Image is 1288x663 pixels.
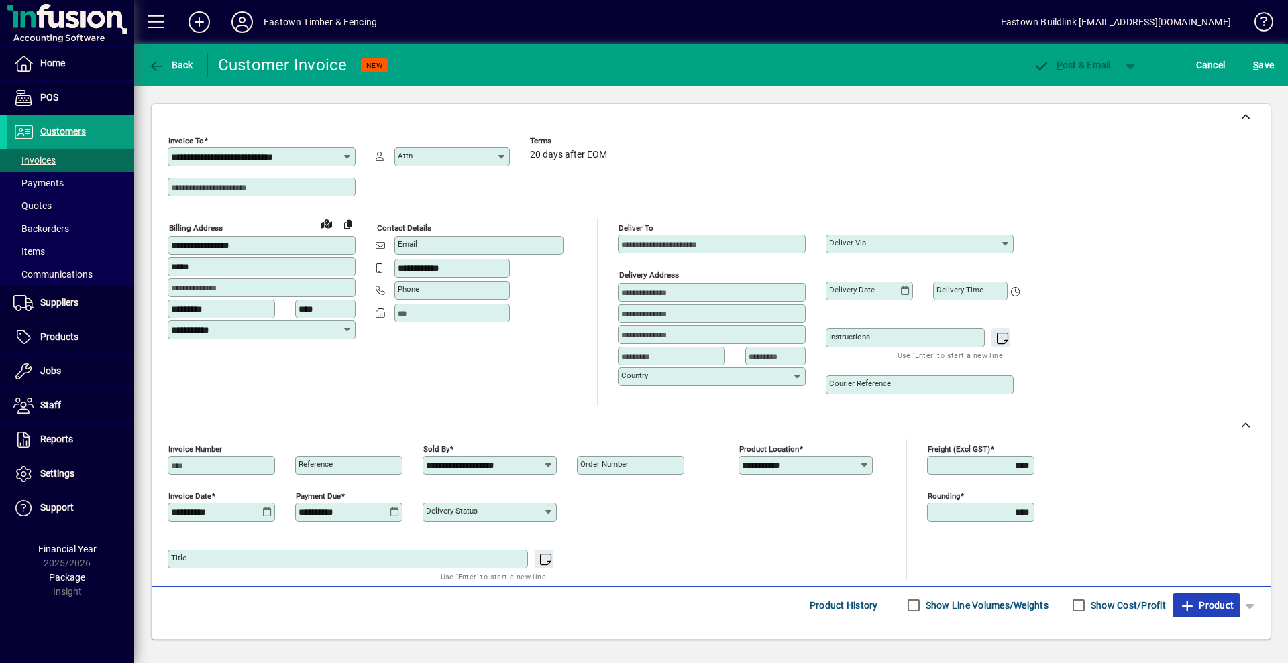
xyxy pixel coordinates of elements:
[898,347,1003,363] mat-hint: Use 'Enter' to start a new line
[40,126,86,137] span: Customers
[1244,3,1271,46] a: Knowledge Base
[221,10,264,34] button: Profile
[580,459,629,469] mat-label: Order number
[40,502,74,513] span: Support
[1026,53,1118,77] button: Post & Email
[40,58,65,68] span: Home
[40,365,61,376] span: Jobs
[398,284,419,294] mat-label: Phone
[530,137,610,145] span: Terms
[7,172,134,194] a: Payments
[441,568,546,584] mat-hint: Use 'Enter' to start a new line
[530,149,607,160] span: 20 days after EOM
[1250,53,1277,77] button: Save
[296,491,341,501] mat-label: Payment due
[804,593,883,617] button: Product History
[148,60,193,70] span: Back
[218,54,347,76] div: Customer Invoice
[134,53,208,77] app-page-header-button: Back
[7,47,134,80] a: Home
[40,331,78,342] span: Products
[13,178,64,188] span: Payments
[316,213,337,234] a: View on map
[426,506,478,516] mat-label: Delivery status
[1057,60,1063,70] span: P
[829,238,866,247] mat-label: Deliver via
[7,457,134,491] a: Settings
[264,11,377,33] div: Eastown Timber & Fencing
[7,389,134,422] a: Staff
[168,444,222,454] mat-label: Invoice number
[7,240,134,263] a: Items
[7,286,134,320] a: Suppliers
[829,379,891,388] mat-label: Courier Reference
[1173,593,1240,617] button: Product
[145,53,197,77] button: Back
[829,285,875,294] mat-label: Delivery date
[829,332,870,341] mat-label: Instructions
[7,355,134,388] a: Jobs
[7,423,134,457] a: Reports
[1196,54,1226,76] span: Cancel
[49,572,85,583] span: Package
[398,151,413,160] mat-label: Attn
[7,149,134,172] a: Invoices
[621,371,648,380] mat-label: Country
[7,491,134,525] a: Support
[7,320,134,354] a: Products
[619,223,653,233] mat-label: Deliver To
[13,269,93,280] span: Communications
[40,400,61,410] span: Staff
[928,444,990,454] mat-label: Freight (excl GST)
[7,217,134,240] a: Backorders
[13,155,56,166] span: Invoices
[810,595,878,616] span: Product History
[168,136,204,145] mat-label: Invoice To
[1088,599,1166,612] label: Show Cost/Profit
[7,81,134,115] a: POS
[923,599,1049,612] label: Show Line Volumes/Weights
[13,246,45,257] span: Items
[171,553,186,562] mat-label: Title
[299,459,333,469] mat-label: Reference
[1253,60,1258,70] span: S
[366,61,383,70] span: NEW
[13,223,69,234] span: Backorders
[7,263,134,286] a: Communications
[398,239,417,249] mat-label: Email
[178,10,221,34] button: Add
[1179,595,1234,616] span: Product
[1001,11,1231,33] div: Eastown Buildlink [EMAIL_ADDRESS][DOMAIN_NAME]
[936,285,983,294] mat-label: Delivery time
[1253,54,1274,76] span: ave
[40,297,78,308] span: Suppliers
[168,491,211,501] mat-label: Invoice date
[40,468,74,479] span: Settings
[423,444,449,454] mat-label: Sold by
[13,200,52,211] span: Quotes
[1033,60,1111,70] span: ost & Email
[928,491,960,501] mat-label: Rounding
[1193,53,1229,77] button: Cancel
[7,194,134,217] a: Quotes
[38,544,97,554] span: Financial Year
[40,92,58,103] span: POS
[40,434,73,444] span: Reports
[337,213,359,235] button: Copy to Delivery address
[739,444,799,454] mat-label: Product location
